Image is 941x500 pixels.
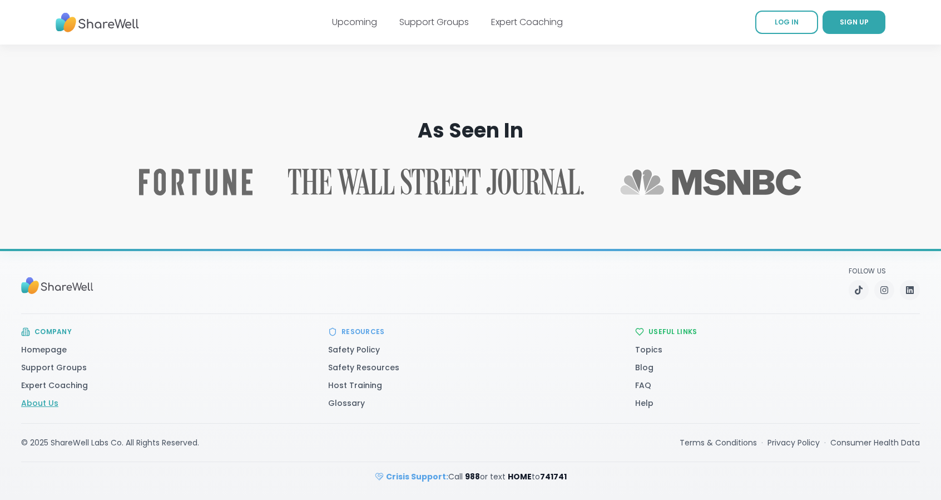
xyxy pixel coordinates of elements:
a: LinkedIn [900,280,920,300]
a: Consumer Health Data [830,437,920,448]
h3: Company [34,327,72,336]
h3: Resources [341,327,385,336]
a: Read ShareWell coverage in MSNBC [620,169,802,195]
a: Expert Coaching [21,380,88,391]
strong: Crisis Support: [386,471,448,482]
img: Fortune logo [139,169,252,195]
span: · [824,437,826,448]
a: SIGN UP [823,11,885,34]
a: Read ShareWell coverage in The Wall Street Journal [288,169,584,195]
span: Call or text to [386,471,567,482]
span: · [761,437,763,448]
p: Follow Us [849,267,920,276]
a: Safety Resources [328,362,399,373]
h3: Useful Links [648,327,697,336]
a: Terms & Conditions [680,437,757,448]
a: Privacy Policy [767,437,820,448]
a: Support Groups [399,16,469,28]
h2: As Seen In [12,120,929,142]
a: Blog [635,362,653,373]
strong: HOME [508,471,532,482]
a: Glossary [328,398,365,409]
a: Help [635,398,653,409]
div: © 2025 ShareWell Labs Co. All Rights Reserved. [21,437,199,448]
a: Expert Coaching [491,16,563,28]
a: Instagram [874,280,894,300]
a: Topics [635,344,662,355]
img: Sharewell [21,272,93,300]
a: Support Groups [21,362,87,373]
a: Homepage [21,344,67,355]
strong: 988 [465,471,480,482]
a: Safety Policy [328,344,380,355]
a: TikTok [849,280,869,300]
a: FAQ [635,380,651,391]
a: Upcoming [332,16,377,28]
a: About Us [21,398,58,409]
img: MSNBC logo [620,169,802,195]
span: SIGN UP [840,17,869,27]
a: Read ShareWell coverage in Fortune [139,169,252,195]
a: LOG IN [755,11,818,34]
img: ShareWell Nav Logo [56,7,139,38]
span: LOG IN [775,17,799,27]
img: The Wall Street Journal logo [288,169,584,195]
strong: 741741 [540,471,567,482]
a: Host Training [328,380,382,391]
